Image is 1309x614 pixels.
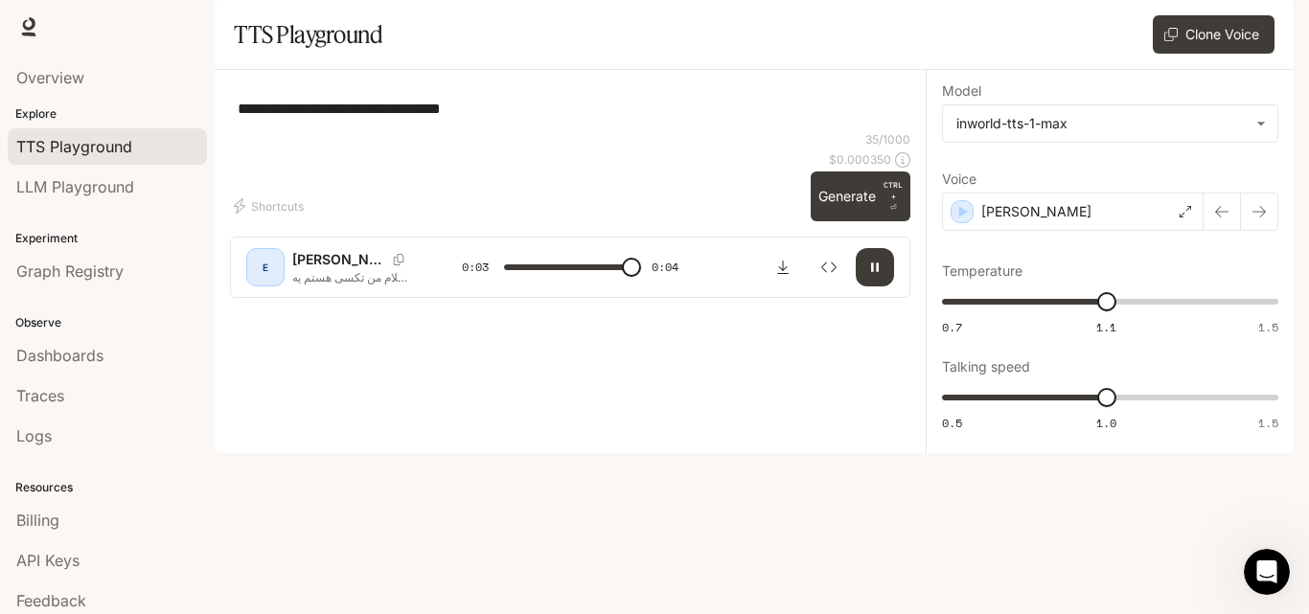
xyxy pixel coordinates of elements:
button: Download audio [764,248,802,286]
div: inworld-tts-1-max [956,114,1247,133]
p: CTRL + [884,179,903,202]
p: ⏎ [884,179,903,214]
p: Talking speed [942,360,1030,374]
button: Inspect [810,248,848,286]
span: 1.5 [1258,319,1278,335]
span: 1.5 [1258,415,1278,431]
iframe: Intercom live chat [1244,549,1290,595]
div: inworld-tts-1-max [943,105,1277,142]
p: Model [942,84,981,98]
p: 35 / 1000 [865,131,910,148]
span: 0.5 [942,415,962,431]
button: Copy Voice ID [385,254,412,265]
p: Voice [942,172,976,186]
p: [PERSON_NAME] [981,202,1091,221]
p: Temperature [942,264,1022,278]
button: Shortcuts [230,191,311,221]
p: $ 0.000350 [829,151,891,168]
span: 1.0 [1096,415,1116,431]
h1: TTS Playground [234,15,382,54]
div: E [250,252,281,283]
button: GenerateCTRL +⏎ [811,171,910,221]
span: 1.1 [1096,319,1116,335]
span: 0:03 [462,258,489,277]
button: Clone Voice [1153,15,1275,54]
span: 0:04 [652,258,678,277]
p: [PERSON_NAME] [292,250,385,269]
p: سلام من تکسی هستم یه دستیار دیجیتال [292,269,416,285]
span: 0.7 [942,319,962,335]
